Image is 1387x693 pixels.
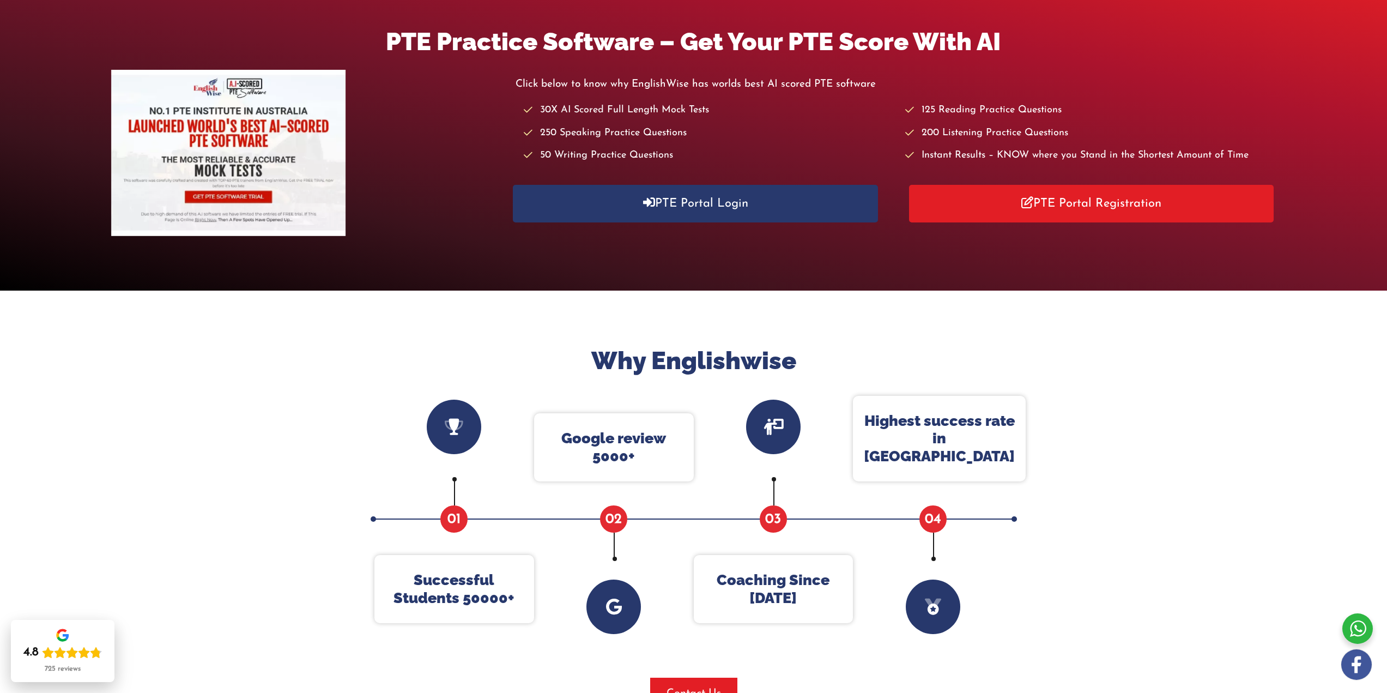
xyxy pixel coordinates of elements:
[705,571,843,607] p: Coaching Since [DATE]
[516,75,1276,93] p: Click below to know why EnglishWise has worlds best AI scored PTE software
[23,645,39,660] div: 4.8
[905,147,1276,165] li: Instant Results – KNOW where you Stand in the Shortest Amount of Time
[760,505,787,533] span: 03
[440,505,468,533] span: 01
[385,571,523,607] p: Successful Students 50000+
[111,70,346,236] img: pte-institute-main
[909,185,1274,222] a: PTE Portal Registration
[864,412,1015,465] p: Highest success rate in [GEOGRAPHIC_DATA]
[905,101,1276,119] li: 125 Reading Practice Questions
[524,124,895,142] li: 250 Speaking Practice Questions
[111,25,1276,59] h1: PTE Practice Software – Get Your PTE Score With AI
[367,345,1021,377] h2: Why Englishwise
[600,505,627,533] span: 02
[1341,649,1372,680] img: white-facebook.png
[45,665,81,673] div: 725 reviews
[524,101,895,119] li: 30X AI Scored Full Length Mock Tests
[23,645,102,660] div: Rating: 4.8 out of 5
[905,124,1276,142] li: 200 Listening Practice Questions
[524,147,895,165] li: 50 Writing Practice Questions
[919,505,947,533] span: 04
[545,430,683,465] p: Google review 5000+
[513,185,878,222] a: PTE Portal Login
